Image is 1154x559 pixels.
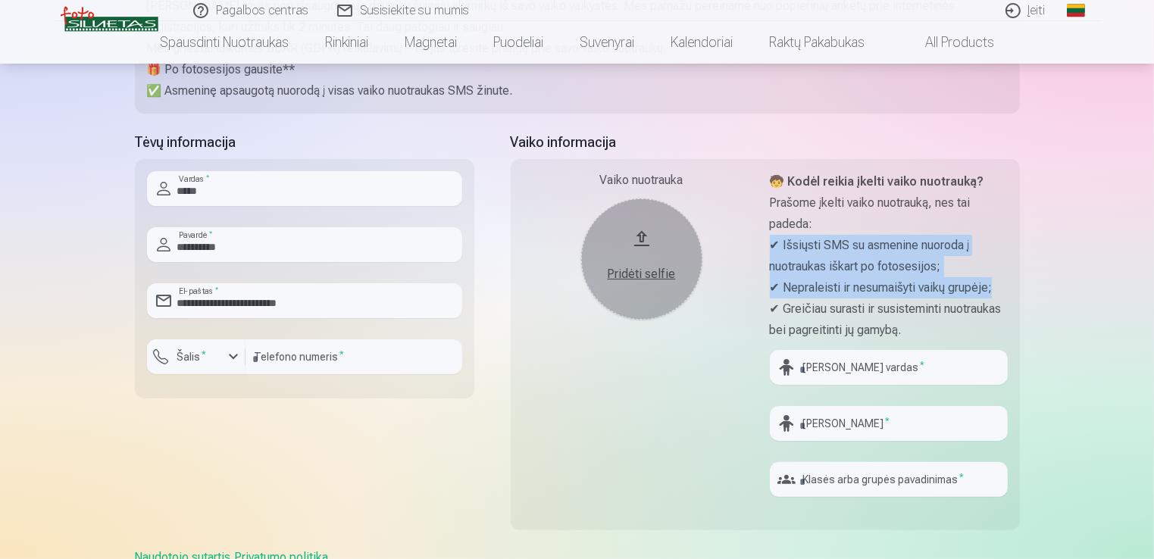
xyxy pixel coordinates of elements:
[475,21,561,64] a: Puodeliai
[770,298,1008,341] p: ✔ Greičiau surasti ir susisteminti nuotraukas bei pagreitinti jų gamybą.
[561,21,652,64] a: Suvenyrai
[770,174,984,189] strong: 🧒 Kodėl reikia įkelti vaiko nuotrauką?
[581,198,702,320] button: Pridėti selfie
[171,349,213,364] label: Šalis
[596,265,687,283] div: Pridėti selfie
[147,59,1008,80] p: 🎁 Po fotosesijos gausite**
[386,21,475,64] a: Magnetai
[147,80,1008,101] p: ✅ Asmeninę apsaugotą nuorodą į visas vaiko nuotraukas SMS žinute.
[652,21,751,64] a: Kalendoriai
[770,192,1008,235] p: Prašome įkelti vaiko nuotrauką, nes tai padeda:
[751,21,883,64] a: Raktų pakabukas
[770,235,1008,277] p: ✔ Išsiųsti SMS su asmenine nuoroda į nuotraukas iškart po fotosesijos;
[511,132,1020,153] h5: Vaiko informacija
[523,171,761,189] div: Vaiko nuotrauka
[307,21,386,64] a: Rinkiniai
[135,132,474,153] h5: Tėvų informacija
[142,21,307,64] a: Spausdinti nuotraukas
[61,6,158,32] img: /v3
[147,339,245,374] button: Šalis*
[770,277,1008,298] p: ✔ Nepraleisti ir nesumaišyti vaikų grupėje;
[883,21,1012,64] a: All products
